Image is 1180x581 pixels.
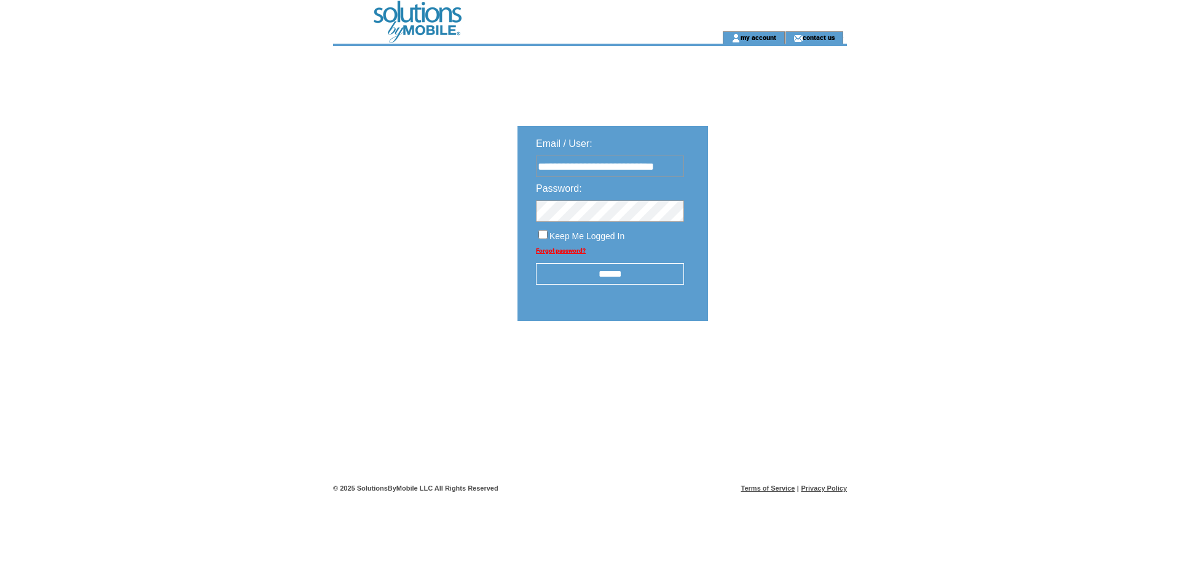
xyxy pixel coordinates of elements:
[797,484,799,492] span: |
[793,33,803,43] img: contact_us_icon.gif;jsessionid=8DA755FDD4BC92065843928A9D86E710
[731,33,741,43] img: account_icon.gif;jsessionid=8DA755FDD4BC92065843928A9D86E710
[549,231,624,241] span: Keep Me Logged In
[741,484,795,492] a: Terms of Service
[803,33,835,41] a: contact us
[744,352,805,367] img: transparent.png;jsessionid=8DA755FDD4BC92065843928A9D86E710
[801,484,847,492] a: Privacy Policy
[536,247,586,254] a: Forgot password?
[333,484,498,492] span: © 2025 SolutionsByMobile LLC All Rights Reserved
[536,183,582,194] span: Password:
[741,33,776,41] a: my account
[536,138,592,149] span: Email / User:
